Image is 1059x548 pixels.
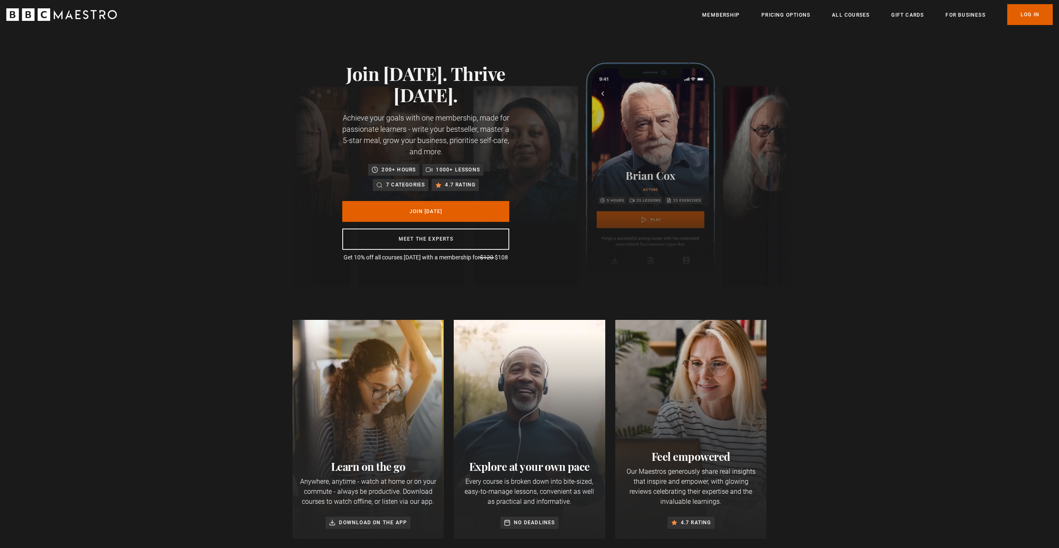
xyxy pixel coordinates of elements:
nav: Primary [702,4,1053,25]
p: Achieve your goals with one membership, made for passionate learners - write your bestseller, mas... [342,112,509,157]
p: Get 10% off all courses [DATE] with a membership for [342,253,509,262]
p: Every course is broken down into bite-sized, easy-to-manage lessons, convenient as well as practi... [460,477,599,507]
p: 4.7 rating [445,181,475,189]
a: Gift Cards [891,11,924,19]
a: Pricing Options [761,11,810,19]
p: Our Maestros generously share real insights that inspire and empower, with glowing reviews celebr... [622,467,760,507]
p: Download on the app [339,518,407,527]
a: Log In [1007,4,1053,25]
h2: Feel empowered [622,450,760,463]
h1: Join [DATE]. Thrive [DATE]. [342,63,509,106]
p: 7 categories [386,181,425,189]
p: 1000+ lessons [436,166,480,174]
span: $108 [495,254,508,261]
a: All Courses [832,11,869,19]
span: $120 [480,254,493,261]
a: Membership [702,11,740,19]
p: No deadlines [514,518,555,527]
a: For business [945,11,985,19]
h2: Learn on the go [299,460,437,473]
a: Meet the experts [342,229,509,250]
p: 200+ hours [382,166,416,174]
a: Join [DATE] [342,201,509,222]
h2: Explore at your own pace [460,460,599,473]
p: 4.7 rating [681,518,711,527]
p: Anywhere, anytime - watch at home or on your commute - always be productive. Download courses to ... [299,477,437,507]
svg: BBC Maestro [6,8,117,21]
